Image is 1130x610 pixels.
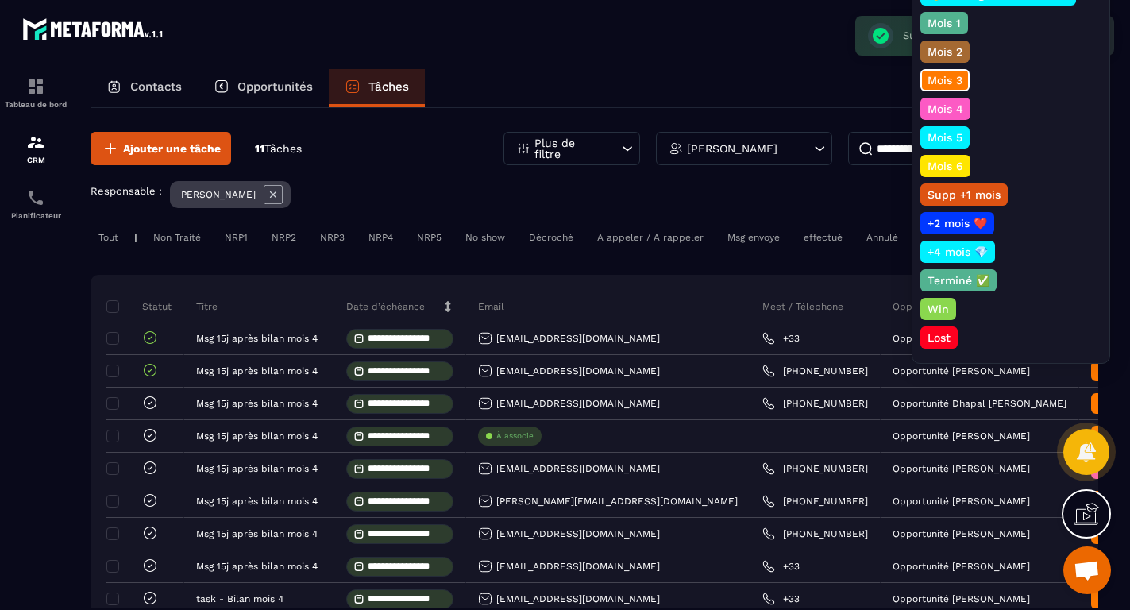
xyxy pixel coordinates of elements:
p: Msg 15j après bilan mois 4 [196,496,318,507]
p: Opportunité [PERSON_NAME] [893,365,1030,376]
p: [PERSON_NAME] [178,189,256,200]
a: schedulerschedulerPlanificateur [4,176,67,232]
p: Msg 15j après bilan mois 4 [196,365,318,376]
p: Opportunité [893,300,949,313]
p: Opportunité [PERSON_NAME] [893,430,1030,442]
img: logo [22,14,165,43]
p: Plus de filtre [534,137,604,160]
p: Statut [110,300,172,313]
p: +4 mois 💎 [925,244,990,260]
a: [PHONE_NUMBER] [762,527,868,540]
p: Opportunité [PERSON_NAME] [893,561,1030,572]
p: [PERSON_NAME] [687,143,777,154]
div: A appeler / A rappeler [589,228,712,247]
p: | [134,232,137,243]
img: formation [26,133,45,152]
p: Msg 15j après bilan mois 4 [196,398,318,409]
p: Mois 4 [925,101,966,117]
p: task - Bilan mois 4 [196,593,283,604]
a: Tâches [329,69,425,107]
span: Tâches [264,142,302,155]
a: [PHONE_NUMBER] [762,397,868,410]
div: effectué [796,228,850,247]
div: Ouvrir le chat [1063,546,1111,594]
p: Msg 15j après bilan mois 4 [196,528,318,539]
a: Contacts [91,69,198,107]
p: Opportunité [PERSON_NAME] [893,528,1030,539]
p: Opportunité [PERSON_NAME] [893,333,1030,344]
p: Supp +1 mois [925,187,1003,203]
div: NRP1 [217,228,256,247]
span: Ajouter une tâche [123,141,221,156]
p: Opportunité Dhapal [PERSON_NAME] [893,398,1066,409]
a: Opportunités [198,69,329,107]
p: Lost [925,330,953,346]
div: No show [457,228,513,247]
p: Terminé ✅ [925,272,992,288]
p: Contacts [130,79,182,94]
a: formationformationCRM [4,121,67,176]
p: Mois 6 [925,158,966,174]
p: CRM [4,156,67,164]
p: Tableau de bord [4,100,67,109]
img: formation [26,77,45,96]
p: Msg 15j après bilan mois 4 [196,463,318,474]
img: scheduler [26,188,45,207]
a: formationformationTableau de bord [4,65,67,121]
p: Mois 5 [925,129,965,145]
a: +33 [762,593,800,605]
p: +2 mois ❤️ [925,215,989,231]
div: NRP4 [361,228,401,247]
p: Planificateur [4,211,67,220]
p: À associe [496,430,534,442]
p: Opportunité [PERSON_NAME] [893,463,1030,474]
a: [PHONE_NUMBER] [762,365,868,377]
p: Titre [196,300,218,313]
p: Date d’échéance [346,300,425,313]
p: Msg 15j après bilan mois 4 [196,561,318,572]
p: Mois 2 [925,44,965,60]
div: NRP2 [264,228,304,247]
p: Msg 15j après bilan mois 4 [196,430,318,442]
p: Tâches [368,79,409,94]
p: Opportunités [237,79,313,94]
div: Msg envoyé [719,228,788,247]
p: Email [478,300,504,313]
div: Décroché [521,228,581,247]
p: 11 [255,141,302,156]
a: +33 [762,560,800,573]
a: [PHONE_NUMBER] [762,495,868,508]
a: +33 [762,332,800,345]
button: Ajouter une tâche [91,132,231,165]
div: NRP3 [312,228,353,247]
div: Tout [91,228,126,247]
p: Mois 1 [925,15,963,31]
div: Annulé [858,228,906,247]
p: Meet / Téléphone [762,300,843,313]
p: Msg 15j après bilan mois 4 [196,333,318,344]
div: Non Traité [145,228,209,247]
p: Opportunité [PERSON_NAME] [893,496,1030,507]
p: Responsable : [91,185,162,197]
p: Opportunité [PERSON_NAME] [893,593,1030,604]
p: Mois 3 [925,72,965,88]
p: Win [925,301,951,317]
div: NRP5 [409,228,449,247]
a: [PHONE_NUMBER] [762,462,868,475]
